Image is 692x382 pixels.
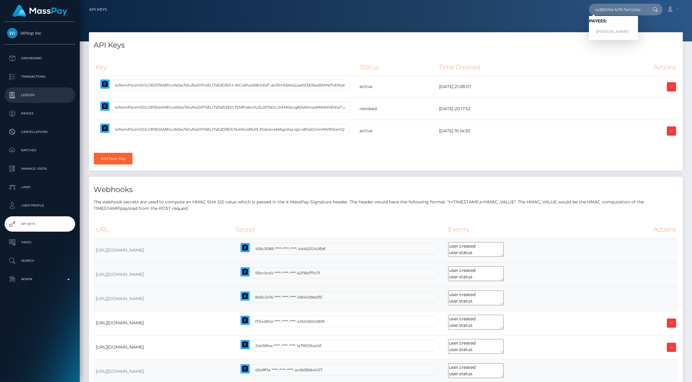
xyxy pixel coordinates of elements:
[7,256,73,265] p: Search
[7,275,73,284] p: Admin
[7,28,17,38] img: Whop Inc
[94,221,234,238] th: URL
[5,179,75,195] a: Links
[606,221,678,238] th: Actions
[5,69,75,84] a: Transactions
[94,199,678,212] p: The webhook secrets are used to compute an HMAC SHA 512 value which is passed in the X-MassPay-Si...
[448,315,504,330] textarea: user.created user.status payout.created payout.status payout_reversal.created payout_reversal.sta...
[5,51,75,66] a: Dashboard
[7,127,73,137] p: Cancellations
[7,72,73,81] p: Transactions
[5,106,75,121] a: Payees
[5,30,75,36] span: Whop Inc
[234,221,446,238] th: Secret
[437,120,589,142] td: [DATE] 16:14:30
[589,4,647,15] input: Search...
[5,198,75,213] a: User Profile
[448,242,504,257] textarea: user.created user.status payout.created payout.status load.created load.status load.reversed spen...
[94,335,234,359] td: [URL][DOMAIN_NAME]
[5,272,75,287] a: Admin
[5,143,75,158] a: Batches
[357,98,437,120] td: revoked
[448,363,504,378] textarea: user.created user.status payout.created payout.status load.created load.status load.reversed spen...
[437,76,589,98] td: [DATE] 21:08:07
[94,40,678,51] h4: API Keys
[448,266,504,281] textarea: user.created user.status payout.created payout.status load.created load.status load.reversed spen...
[5,124,75,140] a: Cancellations
[437,98,589,120] td: [DATE] 20:17:53
[7,54,73,63] p: Dashboard
[589,59,678,76] th: Actions
[94,287,234,311] td: [URL][DOMAIN_NAME]
[7,219,73,229] p: API Keys
[13,5,67,17] img: MassPay Logo
[5,235,75,250] a: Taxes
[5,161,75,176] a: Manage Users
[7,183,73,192] p: Links
[7,164,73,173] p: Manage Users
[446,221,606,238] th: Events
[7,91,73,100] p: Ledger
[7,238,73,247] p: Taxes
[589,26,638,37] a: [PERSON_NAME]
[7,146,73,155] p: Batches
[357,59,437,76] th: Status
[94,184,678,195] h4: Webhooks
[94,262,234,287] td: [URL][DOMAIN_NAME]
[5,87,75,103] a: Ledger
[94,59,357,76] th: Key
[448,339,504,354] textarea: user.created user.status payout.created payout.status payout_reversal.status payout_reversal.crea...
[448,291,504,305] textarea: user.created user.status payout.created payout.status load.created load.status load.reversed spen...
[357,76,437,98] td: active
[437,59,589,76] th: Time Created
[5,216,75,232] a: API Keys
[89,3,107,16] a: API Keys
[94,153,133,164] a: Add New Key
[589,18,638,24] h6: Payees:
[357,120,437,142] td: active
[94,311,234,335] td: [URL][DOMAIN_NAME]
[7,109,73,118] p: Payees
[94,238,234,262] td: [URL][DOMAIN_NAME]
[5,253,75,268] a: Search
[7,201,73,210] p: User Profile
